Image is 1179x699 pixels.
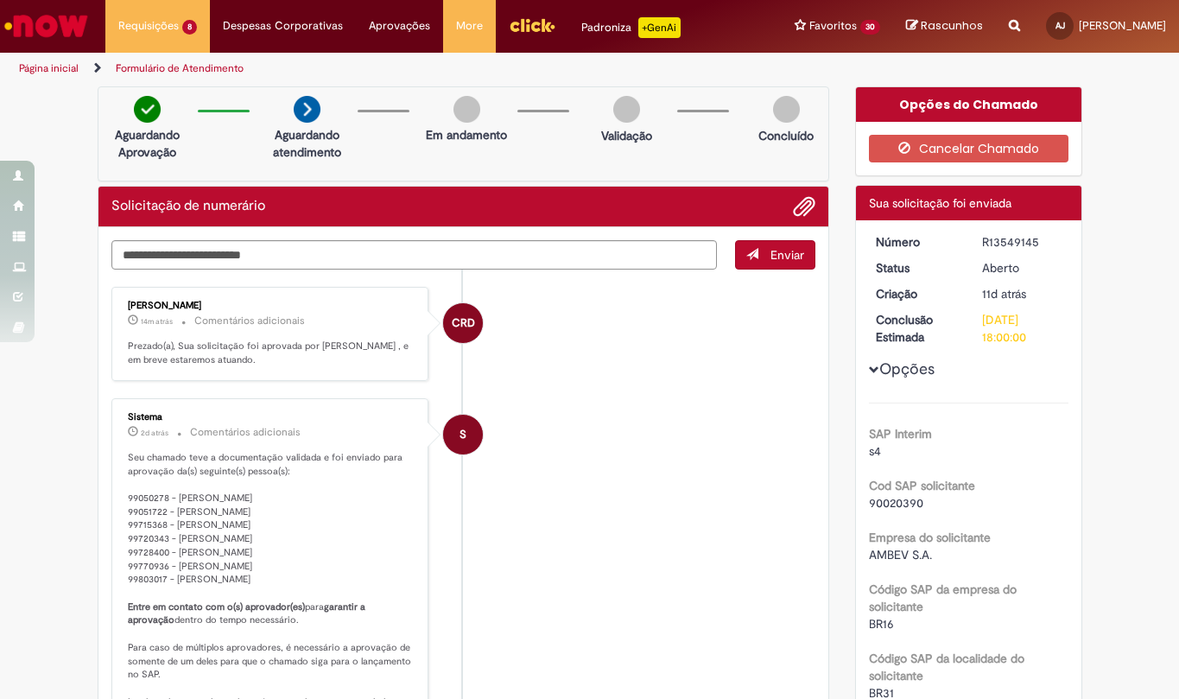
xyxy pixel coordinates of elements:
dt: Número [863,233,969,251]
b: Código SAP da empresa do solicitante [869,581,1017,614]
span: 11d atrás [982,286,1026,302]
span: S [460,414,466,455]
div: Sistema [128,412,415,423]
div: System [443,415,483,454]
span: Rascunhos [921,17,983,34]
b: Código SAP da localidade do solicitante [869,651,1024,683]
div: Aberto [982,259,1062,276]
span: [PERSON_NAME] [1079,18,1166,33]
textarea: Digite sua mensagem aqui... [111,240,718,270]
span: Sua solicitação foi enviada [869,195,1011,211]
span: Enviar [770,247,804,263]
b: SAP Interim [869,426,932,442]
p: Em andamento [426,126,507,143]
span: BR16 [869,616,894,632]
a: Rascunhos [906,18,983,35]
img: arrow-next.png [294,96,320,123]
p: Aguardando atendimento [265,126,349,161]
ul: Trilhas de página [13,53,773,85]
img: img-circle-grey.png [773,96,800,123]
div: [DATE] 18:00:00 [982,311,1062,346]
span: Requisições [118,17,179,35]
span: CRD [452,302,475,344]
time: 27/09/2025 09:54:42 [141,428,168,438]
small: Comentários adicionais [190,425,301,440]
span: 2d atrás [141,428,168,438]
b: garantir a aprovação [128,601,368,627]
b: Empresa do solicitante [869,530,991,545]
p: Concluído [758,127,814,144]
dt: Conclusão Estimada [863,311,969,346]
span: More [456,17,483,35]
time: 29/09/2025 08:17:57 [141,316,173,327]
img: ServiceNow [2,9,91,43]
img: check-circle-green.png [134,96,161,123]
button: Enviar [735,240,815,270]
dt: Status [863,259,969,276]
a: Página inicial [19,61,79,75]
div: Opções do Chamado [856,87,1081,122]
p: +GenAi [638,17,681,38]
p: Prezado(a), Sua solicitação foi aprovada por [PERSON_NAME] , e em breve estaremos atuando. [128,340,415,366]
span: AJ [1055,20,1065,31]
img: img-circle-grey.png [613,96,640,123]
span: Favoritos [809,17,857,35]
button: Adicionar anexos [793,195,815,218]
a: Formulário de Atendimento [116,61,244,75]
img: img-circle-grey.png [453,96,480,123]
span: 90020390 [869,495,923,511]
button: Cancelar Chamado [869,135,1068,162]
b: Entre em contato com o(s) aprovador(es) [128,601,305,613]
span: 30 [860,20,880,35]
span: 8 [182,20,197,35]
span: Despesas Corporativas [223,17,343,35]
p: Validação [601,127,652,144]
div: Carlos Roberto Da Silva Bandeira [443,303,483,343]
img: click_logo_yellow_360x200.png [509,12,555,38]
div: 19/09/2025 07:47:33 [982,285,1062,302]
b: Cod SAP solicitante [869,478,975,493]
div: R13549145 [982,233,1062,251]
span: 14m atrás [141,316,173,327]
small: Comentários adicionais [194,314,305,328]
span: AMBEV S.A. [869,547,932,562]
span: s4 [869,443,881,459]
p: Aguardando Aprovação [105,126,189,161]
h2: Solicitação de numerário Histórico de tíquete [111,199,265,214]
span: Aprovações [369,17,430,35]
dt: Criação [863,285,969,302]
time: 19/09/2025 07:47:33 [982,286,1026,302]
div: [PERSON_NAME] [128,301,415,311]
div: Padroniza [581,17,681,38]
